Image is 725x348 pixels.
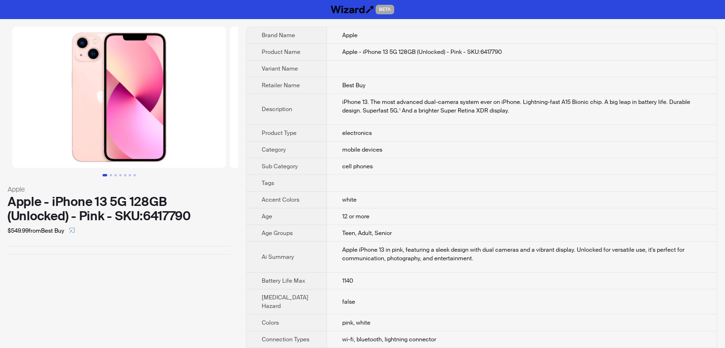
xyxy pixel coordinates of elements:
button: Go to slide 4 [119,174,122,176]
div: iPhone 13. The most advanced dual-camera system ever on iPhone. Lightning-fast A15 Bionic chip. A... [342,98,702,115]
span: Colors [262,319,279,327]
span: wi-fi, bluetooth, lightning connector [342,336,436,343]
div: Apple - iPhone 13 5G 128GB (Unlocked) - Pink - SKU:6417790 [8,194,231,223]
span: Best Buy [342,82,366,89]
span: mobile devices [342,146,382,154]
span: Retailer Name [262,82,300,89]
span: Accent Colors [262,196,299,204]
span: Age [262,213,272,220]
span: Brand Name [262,31,295,39]
span: Product Type [262,129,296,137]
span: 12 or more [342,213,369,220]
button: Go to slide 5 [124,174,126,176]
span: pink, white [342,319,370,327]
span: electronics [342,129,372,137]
span: Description [262,105,292,113]
span: Product Name [262,48,300,56]
button: Go to slide 3 [114,174,117,176]
span: select [69,227,75,233]
span: Sub Category [262,163,298,170]
div: $549.99 from Best Buy [8,223,231,238]
span: Connection Types [262,336,309,343]
span: Apple - iPhone 13 5G 128GB (Unlocked) - Pink - SKU:6417790 [342,48,502,56]
span: Ai Summary [262,253,294,261]
span: white [342,196,357,204]
img: Apple - iPhone 13 5G 128GB (Unlocked) - Pink - SKU:6417790 image 2 [230,27,443,168]
span: Apple [342,31,357,39]
button: Go to slide 2 [110,174,112,176]
span: cell phones [342,163,373,170]
span: [MEDICAL_DATA] Hazard [262,294,308,310]
span: Age Groups [262,229,293,237]
span: Teen, Adult, Senior [342,229,392,237]
span: Tags [262,179,274,187]
button: Go to slide 7 [133,174,136,176]
span: Battery Life Max [262,277,305,285]
span: 1140 [342,277,353,285]
img: Apple - iPhone 13 5G 128GB (Unlocked) - Pink - SKU:6417790 image 1 [12,27,226,168]
button: Go to slide 1 [102,174,107,176]
span: false [342,298,355,306]
span: BETA [376,5,394,14]
span: Variant Name [262,65,298,72]
span: Category [262,146,286,154]
div: Apple iPhone 13 in pink, featuring a sleek design with dual cameras and a vibrant display. Unlock... [342,246,702,263]
div: Apple [8,184,231,194]
button: Go to slide 6 [129,174,131,176]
